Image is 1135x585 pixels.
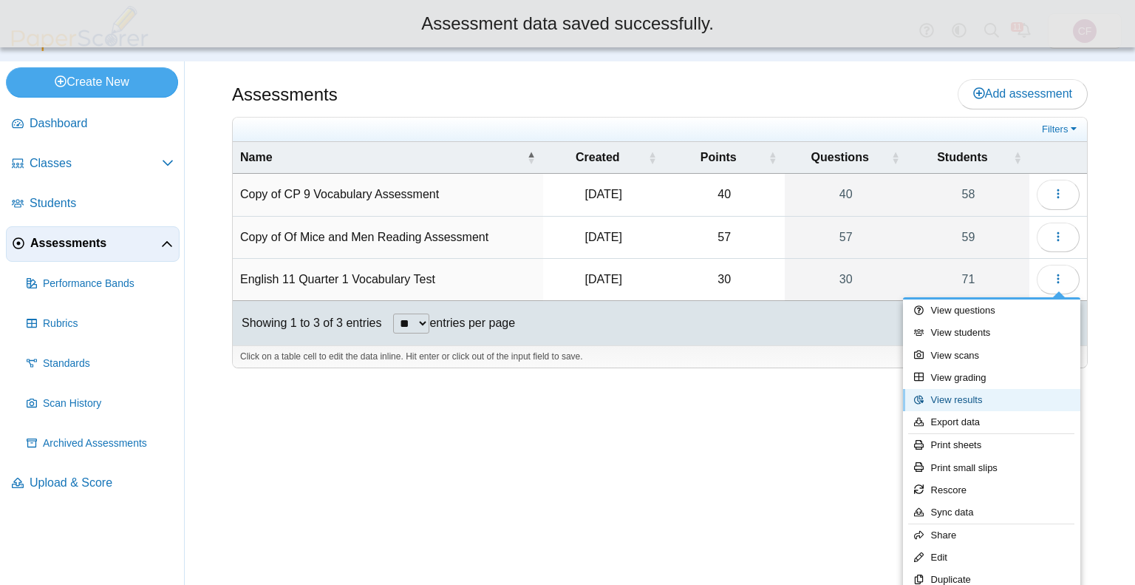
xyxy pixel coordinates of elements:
[43,317,174,331] span: Rubrics
[915,149,1010,166] span: Students
[6,67,178,97] a: Create New
[30,155,162,172] span: Classes
[43,356,174,371] span: Standards
[903,524,1080,547] a: Share
[672,149,766,166] span: Points
[6,466,180,501] a: Upload & Score
[664,217,785,259] td: 57
[233,217,543,259] td: Copy of Of Mice and Men Reading Assessment
[527,150,536,165] span: Name : Activate to invert sorting
[30,195,174,212] span: Students
[903,479,1080,501] a: Rescore
[785,174,907,215] a: 40
[232,82,338,107] h1: Assessments
[233,345,1087,368] div: Click on a table cell to edit the data inline. Hit enter or click out of the input field to save.
[903,389,1080,411] a: View results
[903,411,1080,433] a: Export data
[648,150,657,165] span: Created : Activate to sort
[1038,122,1083,137] a: Filters
[903,547,1080,569] a: Edit
[6,41,154,53] a: PaperScorer
[233,174,543,216] td: Copy of CP 9 Vocabulary Assessment
[907,217,1029,258] a: 59
[958,79,1088,109] a: Add assessment
[664,174,785,216] td: 40
[21,306,180,342] a: Rubrics
[785,259,907,300] a: 30
[30,475,174,491] span: Upload & Score
[903,434,1080,456] a: Print sheets
[21,266,180,302] a: Performance Bands
[585,231,622,243] time: Sep 22, 2025 at 11:53 AM
[903,300,1080,322] a: View questions
[664,259,785,301] td: 30
[43,436,174,451] span: Archived Assessments
[785,217,907,258] a: 57
[43,277,174,291] span: Performance Bands
[30,115,174,132] span: Dashboard
[233,301,381,345] div: Showing 1 to 3 of 3 entries
[891,150,900,165] span: Questions : Activate to sort
[768,150,777,165] span: Points : Activate to sort
[903,501,1080,524] a: Sync data
[21,346,180,382] a: Standards
[6,146,180,182] a: Classes
[903,457,1080,479] a: Print small slips
[973,87,1072,100] span: Add assessment
[6,186,180,222] a: Students
[907,259,1029,300] a: 71
[21,386,180,422] a: Scan History
[551,149,645,166] span: Created
[11,11,1124,36] div: Assessment data saved successfully.
[585,188,622,200] time: Oct 2, 2025 at 1:07 PM
[30,235,161,251] span: Assessments
[903,345,1080,367] a: View scans
[43,396,174,411] span: Scan History
[233,259,543,301] td: English 11 Quarter 1 Vocabulary Test
[1013,150,1022,165] span: Students : Activate to sort
[240,149,524,166] span: Name
[903,367,1080,389] a: View grading
[21,426,180,461] a: Archived Assessments
[429,317,515,329] label: entries per page
[585,273,622,285] time: Sep 29, 2025 at 11:06 AM
[903,322,1080,344] a: View students
[6,106,180,142] a: Dashboard
[907,174,1029,215] a: 58
[6,226,180,262] a: Assessments
[792,149,888,166] span: Questions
